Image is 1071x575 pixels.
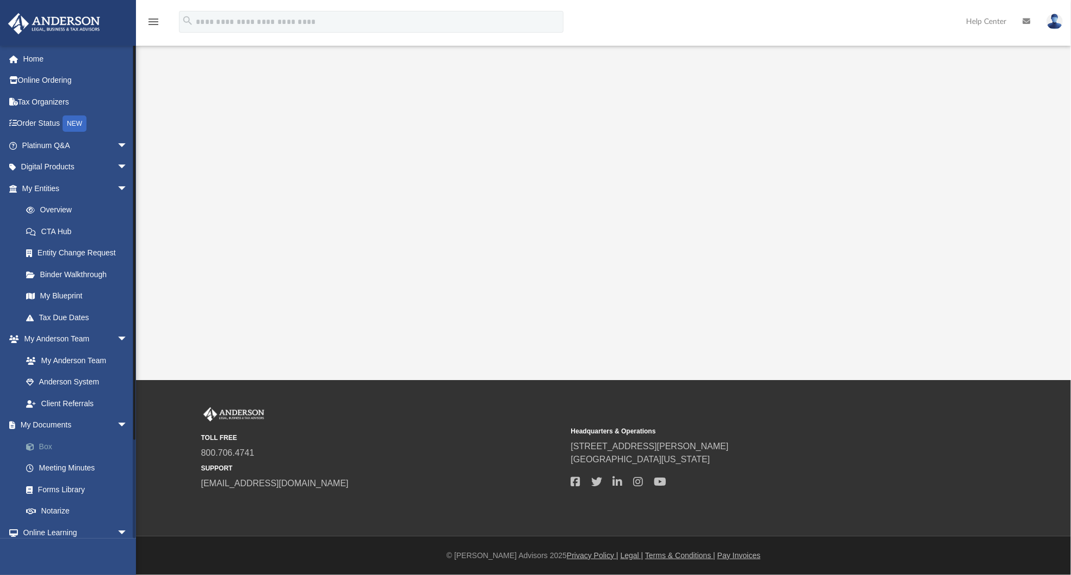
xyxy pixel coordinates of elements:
[15,221,144,242] a: CTA Hub
[147,15,160,28] i: menu
[8,328,139,350] a: My Anderson Teamarrow_drop_down
[15,199,144,221] a: Overview
[15,264,144,285] a: Binder Walkthrough
[201,463,564,473] small: SUPPORT
[8,113,144,135] a: Order StatusNEW
[147,21,160,28] a: menu
[117,522,139,544] span: arrow_drop_down
[201,433,564,443] small: TOLL FREE
[15,307,144,328] a: Tax Due Dates
[8,522,139,543] a: Online Learningarrow_drop_down
[117,156,139,179] span: arrow_drop_down
[15,285,139,307] a: My Blueprint
[15,350,133,371] a: My Anderson Team
[571,426,933,436] small: Headquarters & Operations
[15,242,144,264] a: Entity Change Request
[117,134,139,157] span: arrow_drop_down
[15,436,144,457] a: Box
[621,551,643,560] a: Legal |
[15,371,139,393] a: Anderson System
[182,15,194,27] i: search
[201,448,255,457] a: 800.706.4741
[117,178,139,200] span: arrow_drop_down
[8,156,144,178] a: Digital Productsarrow_drop_down
[8,91,144,113] a: Tax Organizers
[136,550,1071,561] div: © [PERSON_NAME] Advisors 2025
[15,393,139,414] a: Client Referrals
[117,414,139,437] span: arrow_drop_down
[645,551,715,560] a: Terms & Conditions |
[117,328,139,351] span: arrow_drop_down
[8,178,144,199] a: My Entitiesarrow_drop_down
[201,407,267,421] img: Anderson Advisors Platinum Portal
[8,48,144,70] a: Home
[8,70,144,91] a: Online Ordering
[717,551,760,560] a: Pay Invoices
[567,551,618,560] a: Privacy Policy |
[15,479,139,500] a: Forms Library
[63,115,86,132] div: NEW
[571,442,729,451] a: [STREET_ADDRESS][PERSON_NAME]
[201,479,349,488] a: [EMAIL_ADDRESS][DOMAIN_NAME]
[571,455,710,464] a: [GEOGRAPHIC_DATA][US_STATE]
[1047,14,1063,29] img: User Pic
[5,13,103,34] img: Anderson Advisors Platinum Portal
[8,414,144,436] a: My Documentsarrow_drop_down
[15,457,144,479] a: Meeting Minutes
[15,500,144,522] a: Notarize
[8,134,144,156] a: Platinum Q&Aarrow_drop_down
